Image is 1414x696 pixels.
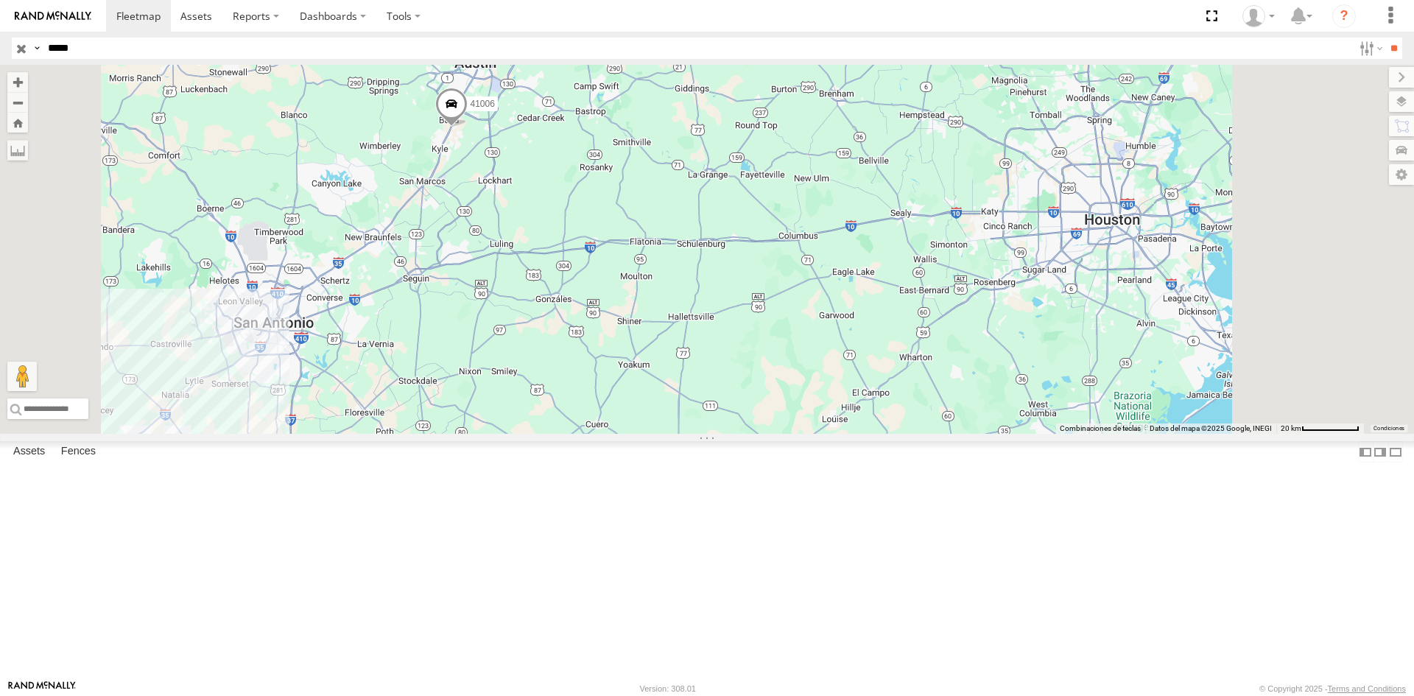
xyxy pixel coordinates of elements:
[1276,423,1364,434] button: Escala del mapa: 20 km por 75 píxeles
[1328,684,1406,693] a: Terms and Conditions
[8,681,76,696] a: Visit our Website
[640,684,696,693] div: Version: 308.01
[6,442,52,463] label: Assets
[54,442,103,463] label: Fences
[1281,424,1301,432] span: 20 km
[1373,426,1404,432] a: Condiciones (se abre en una nueva pestaña)
[15,11,91,21] img: rand-logo.svg
[471,98,495,108] span: 41006
[1354,38,1385,59] label: Search Filter Options
[7,362,37,391] button: Arrastra el hombrecito naranja al mapa para abrir Street View
[1150,424,1272,432] span: Datos del mapa ©2025 Google, INEGI
[1060,423,1141,434] button: Combinaciones de teclas
[7,92,28,113] button: Zoom out
[7,113,28,133] button: Zoom Home
[31,38,43,59] label: Search Query
[1358,441,1373,463] label: Dock Summary Table to the Left
[7,72,28,92] button: Zoom in
[1332,4,1356,28] i: ?
[1388,441,1403,463] label: Hide Summary Table
[1373,441,1387,463] label: Dock Summary Table to the Right
[1237,5,1280,27] div: Andrea Morales
[1259,684,1406,693] div: © Copyright 2025 -
[1389,164,1414,185] label: Map Settings
[7,140,28,161] label: Measure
